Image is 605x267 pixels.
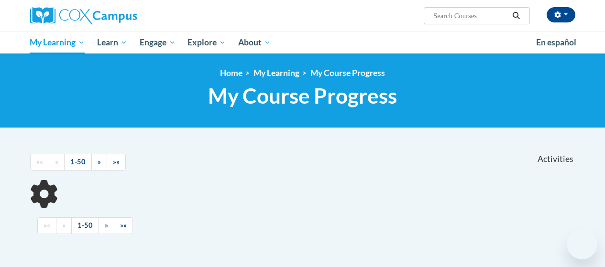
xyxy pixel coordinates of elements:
[37,217,56,234] a: Begining
[208,83,397,108] span: My Course Progress
[99,217,114,234] a: Next
[105,221,108,229] span: »
[310,68,385,78] a: My Course Progress
[62,221,66,229] span: «
[538,154,573,164] span: Activities
[30,37,85,48] span: My Learning
[140,37,176,48] span: Engage
[547,7,575,22] button: Account Settings
[181,32,232,53] a: Explore
[133,32,182,53] a: Engage
[30,7,137,24] img: Cox Campus
[107,154,126,171] a: End
[91,32,133,53] a: Learn
[114,217,133,234] a: End
[91,154,107,171] a: Next
[23,32,583,53] div: Main menu
[509,10,523,21] button: Search
[120,221,127,229] span: »»
[432,10,509,21] input: Search Courses
[30,7,202,24] a: Cox Campus
[49,154,65,171] a: Previous
[56,217,72,234] a: Previous
[71,217,99,234] a: 1-50
[30,154,49,171] a: Begining
[238,37,271,48] span: About
[98,158,101,166] span: »
[232,32,277,53] a: About
[567,229,597,259] iframe: Button to launch messaging window
[64,154,92,171] a: 1-50
[97,37,127,48] span: Learn
[187,37,226,48] span: Explore
[536,37,576,47] span: En español
[44,221,50,229] span: ««
[530,32,583,53] a: En español
[36,158,43,166] span: ««
[253,68,299,78] a: My Learning
[113,158,120,166] span: »»
[24,32,91,53] a: My Learning
[55,158,58,166] span: «
[220,68,242,78] a: Home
